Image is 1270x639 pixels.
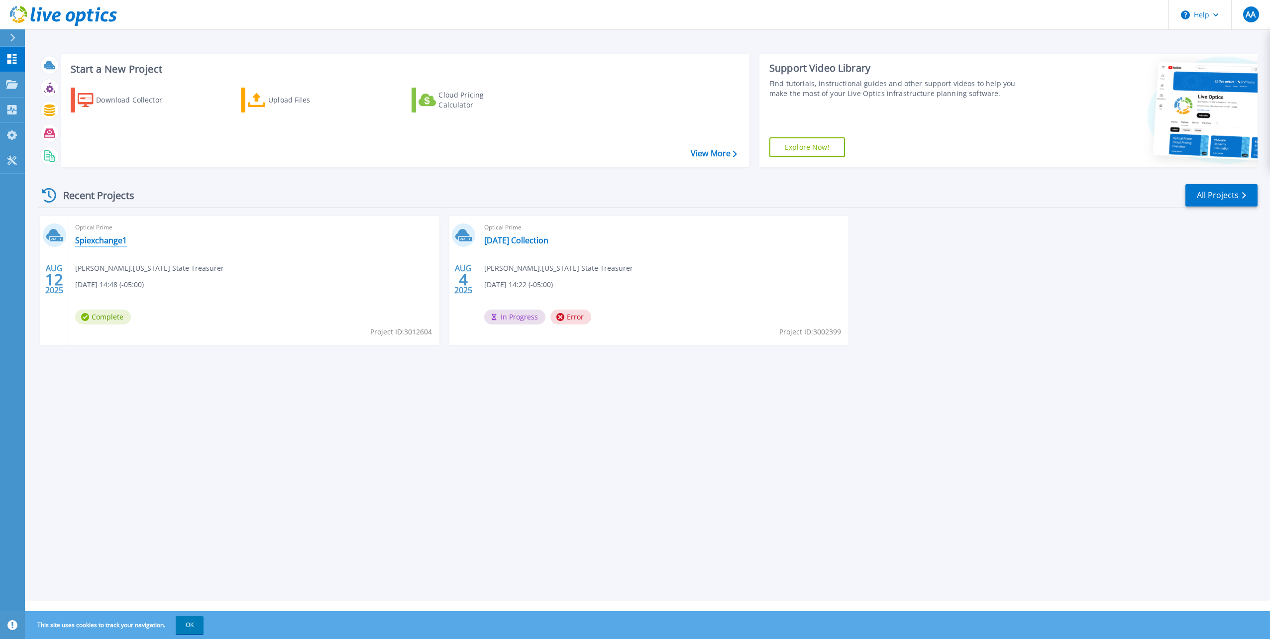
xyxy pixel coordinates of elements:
div: Cloud Pricing Calculator [438,90,518,110]
div: Upload Files [268,90,348,110]
a: Spiexchange1 [75,235,127,245]
span: 4 [459,275,468,284]
a: [DATE] Collection [484,235,548,245]
span: Optical Prime [484,222,843,233]
span: In Progress [484,310,545,324]
div: Download Collector [96,90,176,110]
span: [DATE] 14:22 (-05:00) [484,279,553,290]
span: Optical Prime [75,222,433,233]
div: Support Video Library [769,62,1027,75]
span: Project ID: 3002399 [779,326,841,337]
span: [PERSON_NAME] , [US_STATE] State Treasurer [484,263,633,274]
div: AUG 2025 [454,261,473,298]
h3: Start a New Project [71,64,737,75]
span: Complete [75,310,131,324]
a: Download Collector [71,88,182,112]
a: Cloud Pricing Calculator [412,88,523,112]
span: [DATE] 14:48 (-05:00) [75,279,144,290]
a: Upload Files [241,88,352,112]
span: 12 [45,275,63,284]
span: Project ID: 3012604 [370,326,432,337]
div: Recent Projects [38,183,148,208]
span: [PERSON_NAME] , [US_STATE] State Treasurer [75,263,224,274]
div: Find tutorials, instructional guides and other support videos to help you make the most of your L... [769,79,1027,99]
a: Explore Now! [769,137,845,157]
span: This site uses cookies to track your navigation. [27,616,204,634]
span: Error [550,310,591,324]
span: AA [1246,10,1256,18]
a: All Projects [1185,184,1258,207]
button: OK [176,616,204,634]
a: View More [691,149,737,158]
div: AUG 2025 [45,261,64,298]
